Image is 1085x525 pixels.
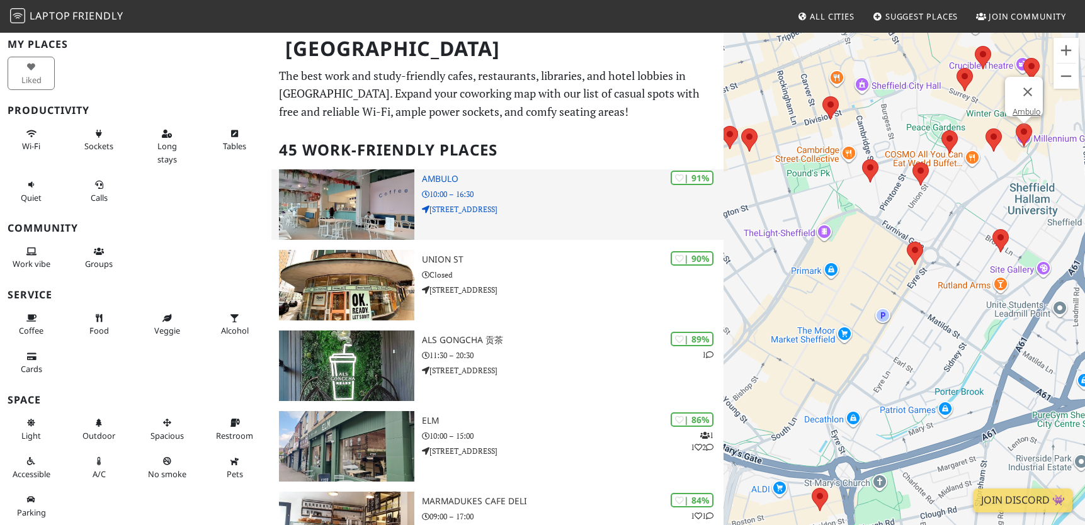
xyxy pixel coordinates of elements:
button: Long stays [143,123,190,169]
div: | 89% [671,332,713,346]
h3: Productivity [8,104,264,116]
span: People working [13,258,50,269]
h3: Union St [422,254,724,265]
span: Spacious [151,430,184,441]
span: Natural light [21,430,41,441]
h3: Ambulo [422,174,724,184]
button: Wi-Fi [8,123,55,157]
a: Join Community [971,5,1071,28]
p: 1 1 2 [691,429,713,453]
img: ELM [279,411,414,482]
button: Veggie [143,308,190,341]
button: No smoke [143,451,190,484]
h3: ALS Gongcha 贡茶 [422,335,724,346]
span: Parking [17,507,46,518]
div: | 86% [671,412,713,427]
p: 1 1 [691,510,713,522]
button: Accessible [8,451,55,484]
span: Power sockets [84,140,113,152]
button: Work vibe [8,241,55,274]
h3: Space [8,394,264,406]
span: Outdoor area [82,430,115,441]
span: Smoke free [148,468,186,480]
span: All Cities [810,11,855,22]
h3: Service [8,289,264,301]
button: A/C [76,451,123,484]
button: Food [76,308,123,341]
span: Laptop [30,9,71,23]
p: 09:00 – 17:00 [422,511,724,522]
span: Air conditioned [93,468,106,480]
p: [STREET_ADDRESS] [422,445,724,457]
button: Groups [76,241,123,274]
p: [STREET_ADDRESS] [422,284,724,296]
span: Join Community [989,11,1066,22]
h3: ELM [422,415,724,426]
span: Accessible [13,468,50,480]
a: Ambulo [1013,107,1040,116]
div: | 90% [671,251,713,266]
h3: My Places [8,38,264,50]
p: Closed [422,269,724,281]
span: Suggest Places [885,11,958,22]
div: | 84% [671,493,713,507]
p: 10:00 – 16:30 [422,188,724,200]
div: | 91% [671,171,713,185]
span: Coffee [19,325,43,336]
a: ALS Gongcha 贡茶 | 89% 1 ALS Gongcha 贡茶 11:30 – 20:30 [STREET_ADDRESS] [271,330,724,401]
a: All Cities [792,5,860,28]
button: Calls [76,174,123,208]
button: Quiet [8,174,55,208]
button: Restroom [211,412,258,446]
p: 11:30 – 20:30 [422,349,724,361]
p: [STREET_ADDRESS] [422,203,724,215]
a: Ambulo | 91% Ambulo 10:00 – 16:30 [STREET_ADDRESS] [271,169,724,240]
button: Pets [211,451,258,484]
button: Cards [8,346,55,380]
p: The best work and study-friendly cafes, restaurants, libraries, and hotel lobbies in [GEOGRAPHIC_... [279,67,716,121]
span: Group tables [85,258,113,269]
span: Quiet [21,192,42,203]
button: Light [8,412,55,446]
button: Alcohol [211,308,258,341]
h3: Community [8,222,264,234]
img: Ambulo [279,169,414,240]
span: Video/audio calls [91,192,108,203]
p: [STREET_ADDRESS] [422,364,724,376]
img: Union St [279,250,414,320]
button: Outdoor [76,412,123,446]
button: Coffee [8,308,55,341]
span: Restroom [216,430,253,441]
span: Alcohol [221,325,249,336]
a: Join Discord 👾 [974,488,1072,512]
span: Veggie [154,325,180,336]
span: Work-friendly tables [223,140,246,152]
a: ELM | 86% 112 ELM 10:00 – 15:00 [STREET_ADDRESS] [271,411,724,482]
span: Friendly [72,9,123,23]
p: 1 [702,349,713,361]
button: Spacious [143,412,190,446]
h2: 45 Work-Friendly Places [279,131,716,169]
h3: Marmadukes Cafe Deli [422,496,724,507]
span: Stable Wi-Fi [22,140,40,152]
p: 10:00 – 15:00 [422,430,724,442]
img: ALS Gongcha 贡茶 [279,330,414,401]
img: LaptopFriendly [10,8,25,23]
a: LaptopFriendly LaptopFriendly [10,6,123,28]
span: Food [89,325,109,336]
h1: [GEOGRAPHIC_DATA] [275,31,721,66]
button: Sockets [76,123,123,157]
button: Parking [8,489,55,522]
button: Zoom in [1054,38,1079,63]
a: Suggest Places [868,5,963,28]
span: Pet friendly [227,468,243,480]
button: Zoom out [1054,64,1079,89]
button: Close [1013,77,1043,107]
button: Tables [211,123,258,157]
span: Long stays [157,140,177,164]
a: Union St | 90% Union St Closed [STREET_ADDRESS] [271,250,724,320]
span: Credit cards [21,363,42,375]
